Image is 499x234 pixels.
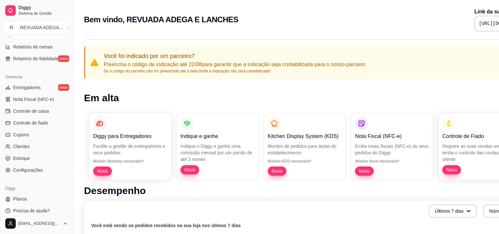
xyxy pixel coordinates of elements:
span: Estoque [13,155,30,162]
p: Preencha o código de indicação até 22/08 para garantir que a indicação seja contabilizada para o ... [104,61,365,68]
a: Precisa de ajuda? [3,205,71,216]
span: Novo [269,168,285,174]
span: R [8,24,15,31]
a: Nota Fiscal (NFC-e) [3,94,71,105]
a: Relatório de fidelidadenovo [3,53,71,64]
a: DiggySistema de Gestão [3,3,71,18]
a: Entregadoresnovo [3,82,71,93]
p: Indique o Diggy e ganhe uma comissão mensal por um perído de até 3 meses [180,143,255,163]
p: Emita notas fiscais (NFC-e) do seus pedidos do Diggy [355,143,429,156]
p: Monitor de pedidos para áreas do estabelecimento [268,143,342,156]
a: Controle de fiado [3,118,71,128]
div: REVUADA ADEGA ... [20,24,63,31]
p: Nota Fiscal (NFC-e) [355,132,429,140]
span: Controle de caixa [13,108,49,114]
span: Controle de fiado [13,120,48,126]
a: Estoque [3,153,71,164]
span: Relatório de fidelidade [13,55,59,62]
p: Você foi indicado por um parceiro? [104,51,365,61]
span: Relatório de mesas [13,44,53,50]
h2: Bem vindo, REVUADA ADEGA E LANCHES [84,14,238,25]
div: Gerenciar [3,72,71,82]
button: [EMAIL_ADDRESS][DOMAIN_NAME] [3,216,71,231]
a: Relatório de mesas [3,42,71,52]
p: Módulo Motoboy necessário* [93,159,167,164]
a: Planos [3,194,71,204]
button: Nota Fiscal (NFC-e)Emita notas fiscais (NFC-e) do seus pedidos do DiggyMódulo fiscal necessário*Novo [351,113,433,180]
div: Diggy [3,183,71,194]
p: Diggy para Entregadores [93,132,167,140]
text: Você está vendo os pedidos recebidos na sua loja nos útimos 7 dias [91,223,241,228]
span: Entregadores [13,84,41,91]
span: Diggy [18,5,68,11]
span: Configurações [13,167,43,173]
span: Precisa de ajuda? [13,207,50,214]
span: Sistema de Gestão [18,11,68,16]
p: Kitchen Display System (KDS) [268,132,342,140]
span: Novo [182,166,198,173]
span: Planos [13,196,27,202]
p: Indique e ganhe [180,132,255,140]
span: Nota Fiscal (NFC-e) [13,96,54,103]
span: Cupons [13,131,29,138]
span: Clientes [13,143,30,150]
p: Módulo KDS necessário* [268,159,342,164]
button: Indique e ganheIndique o Diggy e ganhe uma comissão mensal por um perído de até 3 mesesNovo [177,113,259,180]
a: Clientes [3,141,71,152]
span: Novo [94,168,111,174]
span: Novo [356,168,372,174]
a: Cupons [3,129,71,140]
span: [EMAIL_ADDRESS][DOMAIN_NAME] [18,221,60,226]
p: Se o código do parceiro não for preenchido até a data limite a indicação não será contabilizada* [104,68,365,74]
button: Diggy para EntregadoresFacilite a gestão de entregadores e seus pedidos.Módulo Motoboy necessário... [89,113,171,180]
button: Select a team [3,21,71,34]
a: Configurações [3,165,71,175]
button: Últimos 7 dias [429,205,477,218]
a: Controle de caixa [3,106,71,116]
p: Facilite a gestão de entregadores e seus pedidos. [93,143,167,156]
p: Módulo fiscal necessário* [355,159,429,164]
button: Kitchen Display System (KDS)Monitor de pedidos para áreas do estabelecimentoMódulo KDS necessário... [264,113,346,180]
span: Novo [444,166,460,173]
